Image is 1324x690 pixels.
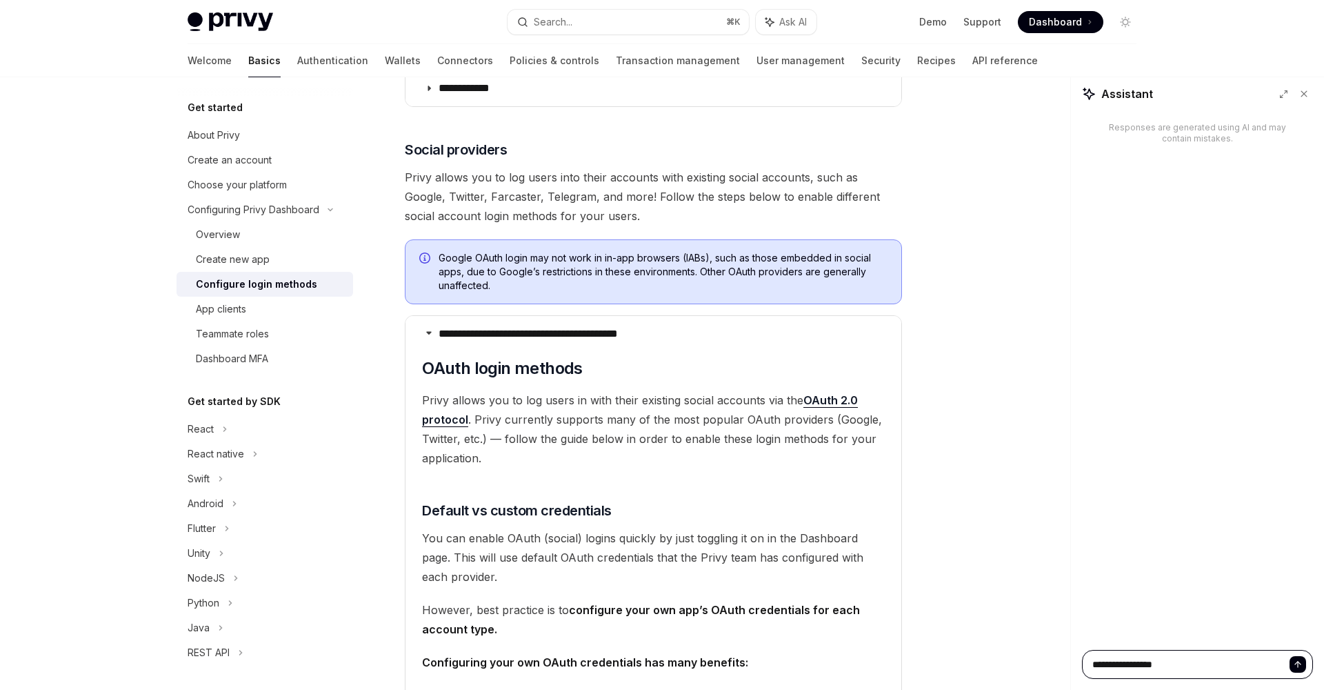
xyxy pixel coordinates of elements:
button: Toggle dark mode [1114,11,1136,33]
div: Create an account [188,152,272,168]
h5: Get started by SDK [188,393,281,410]
span: Google OAuth login may not work in in-app browsers (IABs), such as those embedded in social apps,... [439,251,887,293]
a: Basics [248,44,281,77]
div: App clients [196,301,246,317]
a: Teammate roles [177,322,353,346]
a: Overview [177,222,353,247]
a: User management [756,44,845,77]
span: OAuth login methods [422,357,583,379]
svg: Info [419,253,433,266]
span: ⌘ K [726,17,741,28]
a: Authentication [297,44,368,77]
a: Configure login methods [177,272,353,297]
span: Ask AI [779,15,807,29]
div: Unity [188,545,210,562]
div: Swift [188,471,210,487]
a: Policies & controls [510,44,599,77]
a: Dashboard [1018,11,1103,33]
a: API reference [972,44,1038,77]
span: However, best practice is to [422,600,885,639]
div: Create new app [196,251,270,268]
a: Demo [919,15,947,29]
strong: configure your own app’s OAuth credentials for each account type. [422,603,860,636]
div: REST API [188,644,230,661]
span: Privy allows you to log users into their accounts with existing social accounts, such as Google, ... [405,168,902,226]
div: Configuring Privy Dashboard [188,201,319,218]
a: Choose your platform [177,172,353,197]
div: Responses are generated using AI and may contain mistakes. [1104,122,1291,144]
div: Overview [196,226,240,243]
div: Dashboard MFA [196,351,268,367]
a: Connectors [437,44,493,77]
a: App clients [177,297,353,322]
div: Flutter [188,520,216,537]
span: Assistant [1101,86,1153,102]
button: Send message [1290,656,1306,673]
img: light logo [188,12,273,32]
a: Transaction management [616,44,740,77]
h5: Get started [188,99,243,116]
a: Recipes [917,44,956,77]
a: Security [861,44,901,77]
a: Dashboard MFA [177,346,353,371]
div: NodeJS [188,570,225,586]
span: Default vs custom credentials [422,501,612,520]
div: About Privy [188,127,240,144]
a: Create new app [177,247,353,272]
a: Support [963,15,1001,29]
a: About Privy [177,123,353,148]
div: Java [188,620,210,636]
span: Privy allows you to log users in with their existing social accounts via the . Privy currently su... [422,391,885,468]
a: Wallets [385,44,421,77]
span: Social providers [405,140,507,159]
a: Create an account [177,148,353,172]
div: Python [188,595,219,611]
button: Search...⌘K [508,10,749,34]
div: Choose your platform [188,177,287,193]
button: Ask AI [756,10,816,34]
span: You can enable OAuth (social) logins quickly by just toggling it on in the Dashboard page. This w... [422,529,885,586]
a: Welcome [188,44,232,77]
div: React native [188,446,244,462]
div: Teammate roles [196,326,269,342]
div: React [188,421,214,437]
div: Configure login methods [196,276,317,293]
span: Dashboard [1029,15,1082,29]
strong: Configuring your own OAuth credentials has many benefits: [422,655,748,669]
div: Android [188,495,223,512]
div: Search... [534,14,572,30]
